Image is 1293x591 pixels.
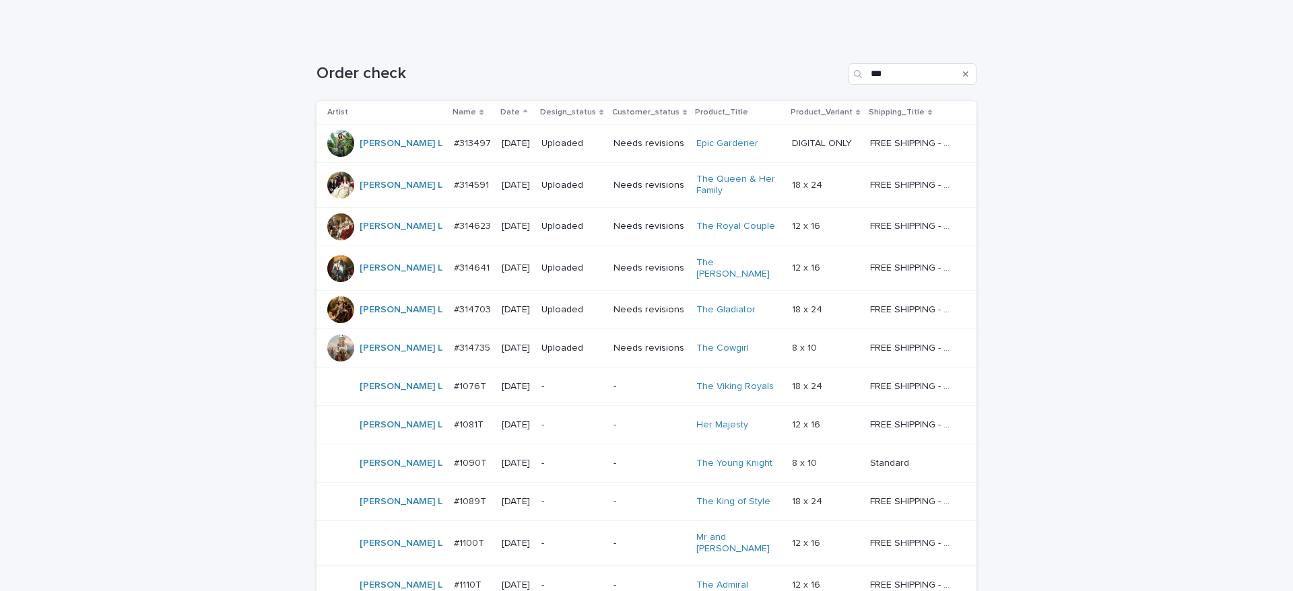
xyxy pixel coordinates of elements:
a: [PERSON_NAME] L [360,304,442,316]
p: FREE SHIPPING - preview in 1-2 business days, after your approval delivery will take 5-10 b.d. [870,535,957,549]
a: [PERSON_NAME] L [360,458,442,469]
p: Needs revisions [614,138,686,149]
p: [DATE] [502,304,530,316]
tr: [PERSON_NAME] L #314591#314591 [DATE]UploadedNeeds revisionsThe Queen & Her Family 18 x 2418 x 24... [317,163,976,208]
a: [PERSON_NAME] L [360,580,442,591]
a: [PERSON_NAME] L [360,381,442,392]
p: [DATE] [502,263,530,274]
p: - [541,496,603,508]
p: - [614,458,686,469]
p: Uploaded [541,343,603,354]
p: FREE SHIPPING - preview in 1-2 business days, after your approval delivery will take 5-10 b.d. [870,340,957,354]
a: The Queen & Her Family [696,174,781,197]
p: - [614,580,686,591]
p: Needs revisions [614,304,686,316]
p: FREE SHIPPING - preview in 1-2 business days, after your approval delivery will take 5-10 b.d. [870,493,957,508]
a: The Viking Royals [696,381,774,392]
p: Product_Title [695,105,748,120]
p: 12 x 16 [792,218,823,232]
a: The Royal Couple [696,221,775,232]
p: #1081T [454,417,486,431]
a: Mr and [PERSON_NAME] [696,532,781,555]
p: 18 x 24 [792,302,825,316]
p: Needs revisions [614,343,686,354]
p: - [541,580,603,591]
p: #1090T [454,455,490,469]
p: [DATE] [502,580,530,591]
p: #1110T [454,577,484,591]
p: [DATE] [502,419,530,431]
p: 12 x 16 [792,535,823,549]
a: The Admiral [696,580,748,591]
tr: [PERSON_NAME] L #314623#314623 [DATE]UploadedNeeds revisionsThe Royal Couple 12 x 1612 x 16 FREE ... [317,207,976,246]
p: 18 x 24 [792,177,825,191]
p: #313497 [454,135,494,149]
tr: [PERSON_NAME] L #1090T#1090T [DATE]--The Young Knight 8 x 108 x 10 StandardStandard [317,444,976,483]
tr: [PERSON_NAME] L #314703#314703 [DATE]UploadedNeeds revisionsThe Gladiator 18 x 2418 x 24 FREE SHI... [317,291,976,329]
a: The [PERSON_NAME] [696,257,781,280]
p: #314703 [454,302,494,316]
p: [DATE] [502,381,530,392]
p: - [541,538,603,549]
p: FREE SHIPPING - preview in 1-2 business days, after your approval delivery will take 5-10 b.d. [870,378,957,392]
a: The Gladiator [696,304,756,316]
p: - [614,381,686,392]
p: Uploaded [541,138,603,149]
p: #1100T [454,535,487,549]
p: - [541,458,603,469]
p: 12 x 16 [792,260,823,274]
p: #314641 [454,260,492,274]
p: Uploaded [541,263,603,274]
p: [DATE] [502,496,530,508]
p: #314623 [454,218,494,232]
p: - [614,496,686,508]
a: The Cowgirl [696,343,749,354]
p: - [541,419,603,431]
p: Customer_status [612,105,679,120]
p: Name [453,105,476,120]
a: Epic Gardener [696,138,758,149]
p: #1089T [454,493,489,508]
p: FREE SHIPPING - preview in 1-2 business days, after your approval delivery will take 5-10 b.d. [870,417,957,431]
tr: [PERSON_NAME] L #313497#313497 [DATE]UploadedNeeds revisionsEpic Gardener DIGITAL ONLYDIGITAL ONL... [317,125,976,163]
a: [PERSON_NAME] L [360,263,442,274]
p: [DATE] [502,138,530,149]
p: Design_status [540,105,596,120]
p: Artist [327,105,348,120]
p: Date [500,105,520,120]
p: 12 x 16 [792,417,823,431]
p: - [614,419,686,431]
input: Search [849,63,976,85]
p: FREE SHIPPING - preview in 1-2 business days, after your approval delivery will take 5-10 b.d. [870,218,957,232]
tr: [PERSON_NAME] L #314735#314735 [DATE]UploadedNeeds revisionsThe Cowgirl 8 x 108 x 10 FREE SHIPPIN... [317,329,976,368]
a: [PERSON_NAME] L [360,221,442,232]
p: Uploaded [541,304,603,316]
p: Shipping_Title [869,105,925,120]
a: [PERSON_NAME] L [360,343,442,354]
p: - [614,538,686,549]
p: Product_Variant [791,105,853,120]
p: FREE SHIPPING - preview in 1-2 business days, after your approval delivery will take 5-10 b.d. [870,302,957,316]
p: 12 x 16 [792,577,823,591]
p: FREE SHIPPING - preview in 1-2 business days, after your approval delivery will take 5-10 b.d. [870,577,957,591]
p: Uploaded [541,180,603,191]
p: Uploaded [541,221,603,232]
tr: [PERSON_NAME] L #1100T#1100T [DATE]--Mr and [PERSON_NAME] 12 x 1612 x 16 FREE SHIPPING - preview ... [317,521,976,566]
p: 18 x 24 [792,378,825,392]
p: Needs revisions [614,221,686,232]
p: Standard [870,455,912,469]
p: [DATE] [502,343,530,354]
tr: [PERSON_NAME] L #1089T#1089T [DATE]--The King of Style 18 x 2418 x 24 FREE SHIPPING - preview in ... [317,483,976,521]
h1: Order check [317,64,843,83]
a: The King of Style [696,496,770,508]
a: [PERSON_NAME] L [360,496,442,508]
a: [PERSON_NAME] L [360,419,442,431]
tr: [PERSON_NAME] L #314641#314641 [DATE]UploadedNeeds revisionsThe [PERSON_NAME] 12 x 1612 x 16 FREE... [317,246,976,291]
p: 8 x 10 [792,455,820,469]
tr: [PERSON_NAME] L #1076T#1076T [DATE]--The Viking Royals 18 x 2418 x 24 FREE SHIPPING - preview in ... [317,368,976,406]
p: FREE SHIPPING - preview in 1-2 business days, after your approval delivery will take 5-10 b.d. [870,135,957,149]
a: [PERSON_NAME] L [360,138,442,149]
a: The Young Knight [696,458,772,469]
p: #1076T [454,378,489,392]
a: [PERSON_NAME] L [360,180,442,191]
